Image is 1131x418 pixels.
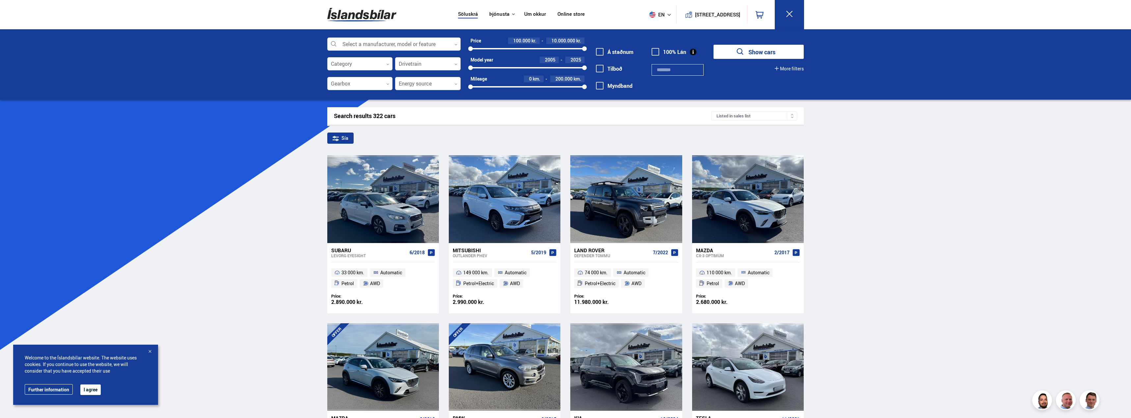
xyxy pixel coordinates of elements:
button: More filters [775,66,804,71]
img: siFngHWaQ9KaOqBr.png [1057,391,1077,411]
span: 110 000 km. [707,269,732,277]
button: en [647,5,676,24]
span: 2/2017 [774,250,790,255]
a: Further information [25,384,73,395]
span: Petrol+Electric [585,280,615,287]
div: Sía [327,133,354,144]
div: 2.990.000 kr. [453,299,505,305]
span: kr. [576,38,581,43]
span: 74 000 km. [585,269,607,277]
span: Petrol [341,280,354,287]
a: Mazda CX-3 OPTIMUM 2/2017 110 000 km. Automatic Petrol AWD Price: 2.680.000 kr. [692,243,804,313]
span: Automatic [380,269,402,277]
span: Automatic [624,269,645,277]
span: Automatic [748,269,769,277]
img: FbJEzSuNWCJXmdc-.webp [1081,391,1100,411]
span: AWD [510,280,520,287]
button: Show cars [714,45,804,59]
div: Defender TOMMU [574,253,650,258]
div: Search results 322 cars [334,112,712,119]
span: AWD [735,280,745,287]
div: Price: [453,294,505,299]
div: 2.680.000 kr. [696,299,748,305]
div: Mitsubishi [453,247,528,253]
span: 200.000 [555,76,573,82]
div: CX-3 OPTIMUM [696,253,772,258]
span: 33 000 km. [341,269,364,277]
span: 149 000 km. [463,269,489,277]
span: 6/2018 [410,250,425,255]
div: Price: [574,294,626,299]
button: Þjónusta [489,11,509,17]
a: Land Rover Defender TOMMU 7/2022 74 000 km. Automatic Petrol+Electric AWD Price: 11.980.000 kr. [570,243,682,313]
label: Tilboð [596,66,622,72]
a: Subaru Levorg EYESIGHT 6/2018 33 000 km. Automatic Petrol AWD Price: 2.890.000 kr. [327,243,439,313]
div: Listed in sales list [711,111,797,120]
span: Automatic [505,269,526,277]
label: 100% Lán [652,49,686,55]
span: 2025 [571,57,581,63]
span: 10.000.000 [552,37,575,44]
div: Price: [331,294,383,299]
span: Petrol [707,280,719,287]
button: [STREET_ADDRESS] [698,12,738,17]
span: AWD [370,280,380,287]
a: Online store [557,11,585,18]
img: nhp88E3Fdnt1Opn2.png [1033,391,1053,411]
span: km. [574,76,581,82]
span: AWD [632,280,641,287]
a: Mitsubishi Outlander PHEV 5/2019 149 000 km. Automatic Petrol+Electric AWD Price: 2.990.000 kr. [449,243,560,313]
span: kr. [531,38,536,43]
span: Welcome to the Íslandsbílar website. The website uses cookies. If you continue to use the website... [25,355,147,374]
div: Price: [696,294,748,299]
button: I agree [80,384,101,395]
span: Petrol+Electric [463,280,494,287]
span: 0 [529,76,532,82]
div: Subaru [331,247,407,253]
label: Á staðnum [596,49,633,55]
div: 2.890.000 kr. [331,299,383,305]
button: Opna LiveChat spjallviðmót [5,3,25,22]
span: 7/2022 [653,250,668,255]
div: Mileage [471,76,487,82]
div: Outlander PHEV [453,253,528,258]
div: Mazda [696,247,772,253]
a: Söluskrá [458,11,478,18]
span: km. [533,76,540,82]
div: Price [471,38,481,43]
div: Model year [471,57,493,62]
span: 2005 [545,57,555,63]
span: 5/2019 [531,250,546,255]
div: Levorg EYESIGHT [331,253,407,258]
div: 11.980.000 kr. [574,299,626,305]
a: Um okkur [524,11,546,18]
label: Myndband [596,83,633,89]
span: en [647,12,663,18]
span: 100.000 [513,37,530,44]
img: G0Ugv5HjCgRt.svg [327,4,396,25]
img: svg+xml;base64,PHN2ZyB4bWxucz0iaHR0cDovL3d3dy53My5vcmcvMjAwMC9zdmciIHdpZHRoPSI1MTIiIGhlaWdodD0iNT... [649,12,656,18]
div: Land Rover [574,247,650,253]
a: [STREET_ADDRESS] [680,5,744,24]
